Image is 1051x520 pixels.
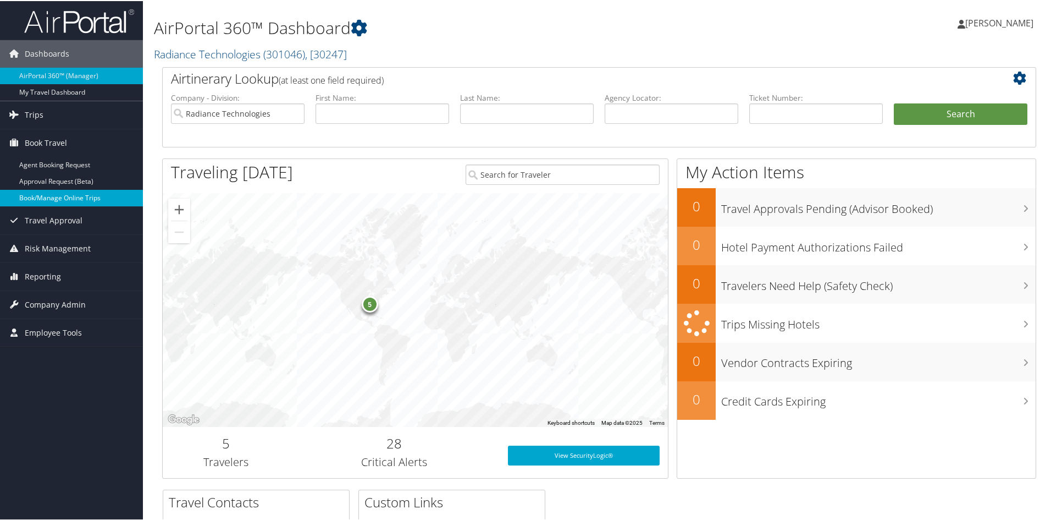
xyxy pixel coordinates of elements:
[749,91,883,102] label: Ticket Number:
[894,102,1027,124] button: Search
[361,295,378,311] div: 5
[958,6,1044,39] a: [PERSON_NAME]
[168,198,190,220] button: Zoom in
[601,419,643,425] span: Map data ©2025
[721,272,1036,293] h3: Travelers Need Help (Safety Check)
[677,264,1036,303] a: 0Travelers Need Help (Safety Check)
[677,234,716,253] h2: 0
[165,412,202,426] img: Google
[965,16,1033,28] span: [PERSON_NAME]
[168,220,190,242] button: Zoom out
[721,195,1036,216] h3: Travel Approvals Pending (Advisor Booked)
[25,318,82,346] span: Employee Tools
[165,412,202,426] a: Open this area in Google Maps (opens a new window)
[605,91,738,102] label: Agency Locator:
[547,418,595,426] button: Keyboard shortcuts
[154,46,347,61] a: Radiance Technologies
[279,73,384,85] span: (at least one field required)
[677,160,1036,183] h1: My Action Items
[677,351,716,369] h2: 0
[24,7,134,33] img: airportal-logo.png
[677,380,1036,419] a: 0Credit Cards Expiring
[171,68,955,87] h2: Airtinerary Lookup
[721,387,1036,408] h3: Credit Cards Expiring
[677,273,716,292] h2: 0
[305,46,347,61] span: , [ 30247 ]
[25,128,67,156] span: Book Travel
[677,303,1036,342] a: Trips Missing Hotels
[316,91,449,102] label: First Name:
[297,453,491,469] h3: Critical Alerts
[171,160,293,183] h1: Traveling [DATE]
[721,349,1036,370] h3: Vendor Contracts Expiring
[171,433,281,452] h2: 5
[25,234,91,261] span: Risk Management
[364,492,545,511] h2: Custom Links
[677,342,1036,380] a: 0Vendor Contracts Expiring
[677,389,716,408] h2: 0
[460,91,594,102] label: Last Name:
[721,233,1036,254] h3: Hotel Payment Authorizations Failed
[171,91,305,102] label: Company - Division:
[466,163,660,184] input: Search for Traveler
[677,196,716,215] h2: 0
[171,453,281,469] h3: Travelers
[677,187,1036,226] a: 0Travel Approvals Pending (Advisor Booked)
[508,445,660,464] a: View SecurityLogic®
[169,492,349,511] h2: Travel Contacts
[25,262,61,289] span: Reporting
[25,290,86,318] span: Company Admin
[25,100,43,128] span: Trips
[263,46,305,61] span: ( 301046 )
[297,433,491,452] h2: 28
[677,226,1036,264] a: 0Hotel Payment Authorizations Failed
[649,419,665,425] a: Terms (opens in new tab)
[721,310,1036,331] h3: Trips Missing Hotels
[25,206,82,233] span: Travel Approval
[154,15,748,39] h1: AirPortal 360™ Dashboard
[25,39,69,67] span: Dashboards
